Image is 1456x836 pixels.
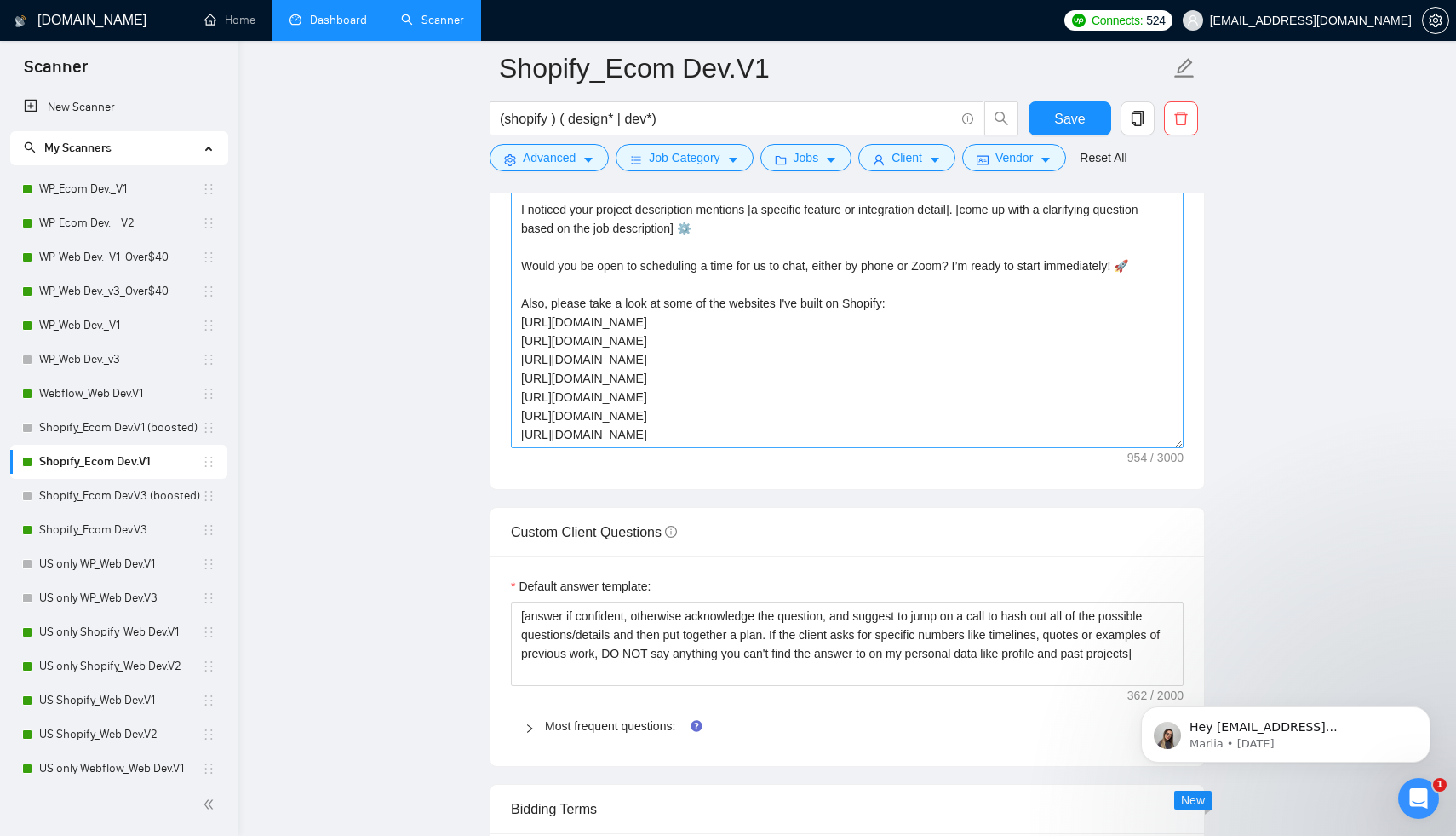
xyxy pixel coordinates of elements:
[10,206,227,240] li: WP_Ecom Dev. _ V2
[511,65,1184,448] textarea: Cover letter template:
[39,377,202,411] a: Webflow_Web Dev.V1
[10,718,227,752] li: US Shopify_Web Dev.V2
[1433,778,1447,792] span: 1
[202,353,215,366] span: holder
[39,683,202,718] a: US Shopify_Web Dev.V1
[202,387,215,401] span: holder
[977,153,989,166] span: idcard
[10,479,227,513] li: Shopify_Ecom Dev.V3 (boosted)
[10,547,227,581] li: US only WP_Web Dev.V1
[500,108,954,130] input: Search Freelance Jobs...
[39,615,202,649] a: US only Shopify_Web Dev.V1
[499,47,1170,89] input: Scanner name...
[44,141,112,155] span: My Scanners
[1121,101,1155,135] button: copy
[202,319,215,332] span: holder
[202,421,215,435] span: holder
[39,240,202,274] a: WP_Web Dev._V1_Over$40
[665,526,677,538] span: info-circle
[962,113,973,124] span: info-circle
[511,706,1184,746] div: Most frequent questions:
[984,101,1018,135] button: search
[649,148,719,167] span: Job Category
[1165,111,1197,126] span: delete
[202,660,215,673] span: holder
[727,153,739,166] span: caret-down
[10,172,227,206] li: WP_Ecom Dev._V1
[39,172,202,206] a: WP_Ecom Dev._V1
[1054,108,1085,130] span: Save
[10,445,227,479] li: Shopify_Ecom Dev.V1
[995,148,1033,167] span: Vendor
[1115,671,1456,790] iframe: Intercom notifications message
[10,752,227,786] li: US only Webflow_Web Dev.V1
[39,206,202,240] a: WP_Ecom Dev. _ V2
[202,182,215,196] span: holder
[1092,11,1143,30] span: Connects:
[202,728,215,741] span: holder
[202,591,215,605] span: holder
[1181,793,1205,807] span: New
[1423,14,1448,27] span: setting
[401,13,464,27] a: searchScanner
[760,144,852,171] button: folderJobscaret-down
[511,602,1184,686] textarea: Default answer template:
[10,683,227,718] li: US Shopify_Web Dev.V1
[10,240,227,274] li: WP_Web Dev._V1_Over$40
[203,796,220,813] span: double-left
[202,762,215,775] span: holder
[39,649,202,683] a: US only Shopify_Web Dev.V2
[616,144,753,171] button: barsJob Categorycaret-down
[1187,14,1199,26] span: user
[24,141,112,155] span: My Scanners
[523,148,576,167] span: Advanced
[929,153,941,166] span: caret-down
[1072,14,1086,27] img: upwork-logo.png
[39,547,202,581] a: US only WP_Web Dev.V1
[202,626,215,639] span: holder
[1029,101,1111,135] button: Save
[10,90,227,124] li: New Scanner
[39,343,202,377] a: WP_Web Dev._v3
[10,411,227,445] li: Shopify_Ecom Dev.V1 (boosted)
[582,153,594,166] span: caret-down
[1422,14,1449,27] a: setting
[39,513,202,547] a: Shopify_Ecom Dev.V3
[858,144,955,171] button: userClientcaret-down
[10,274,227,308] li: WP_Web Dev._v3_Over$40
[10,343,227,377] li: WP_Web Dev._v3
[511,525,677,539] span: Custom Client Questions
[10,308,227,343] li: WP_Web Dev._V1
[985,111,1017,126] span: search
[10,581,227,615] li: US only WP_Web Dev.V3
[202,694,215,707] span: holder
[775,153,787,166] span: folder
[511,577,651,596] label: Default answer template:
[39,752,202,786] a: US only Webflow_Web Dev.V1
[24,90,214,124] a: New Scanner
[1080,148,1126,167] a: Reset All
[202,216,215,230] span: holder
[39,308,202,343] a: WP_Web Dev._V1
[14,8,26,35] img: logo
[794,148,819,167] span: Jobs
[1146,11,1165,30] span: 524
[202,455,215,469] span: holder
[202,285,215,298] span: holder
[1173,57,1195,79] span: edit
[39,274,202,308] a: WP_Web Dev._v3_Over$40
[873,153,885,166] span: user
[10,513,227,547] li: Shopify_Ecom Dev.V3
[1040,153,1052,166] span: caret-down
[1121,111,1154,126] span: copy
[10,649,227,683] li: US only Shopify_Web Dev.V2
[689,718,704,734] div: Tooltip anchor
[1164,101,1198,135] button: delete
[39,445,202,479] a: Shopify_Ecom Dev.V1
[39,479,202,513] a: Shopify_Ecom Dev.V3 (boosted)
[10,615,227,649] li: US only Shopify_Web Dev.V1
[545,719,675,733] a: Most frequent questions:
